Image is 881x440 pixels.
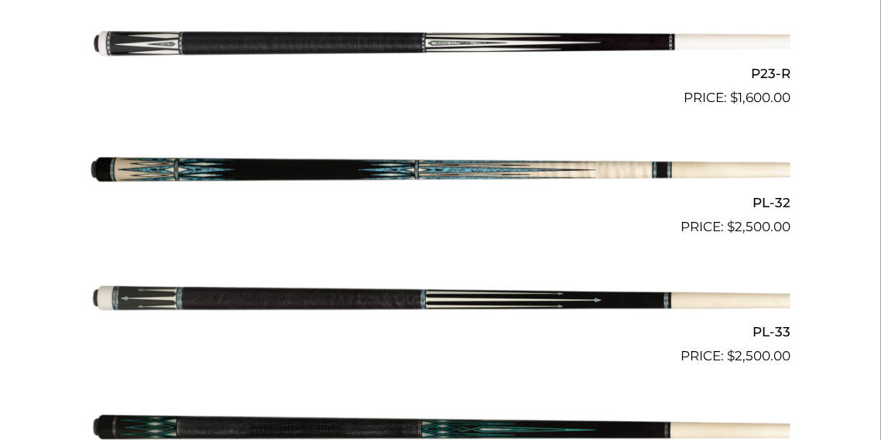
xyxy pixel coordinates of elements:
span: $ [727,348,735,363]
bdi: 1,600.00 [730,90,790,105]
span: $ [727,219,735,234]
span: $ [730,90,738,105]
bdi: 2,500.00 [727,348,790,363]
a: PL-33 $2,500.00 [91,244,790,366]
a: PL-32 $2,500.00 [91,114,790,237]
img: PL-32 [91,114,790,230]
bdi: 2,500.00 [727,219,790,234]
img: PL-33 [91,244,790,360]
